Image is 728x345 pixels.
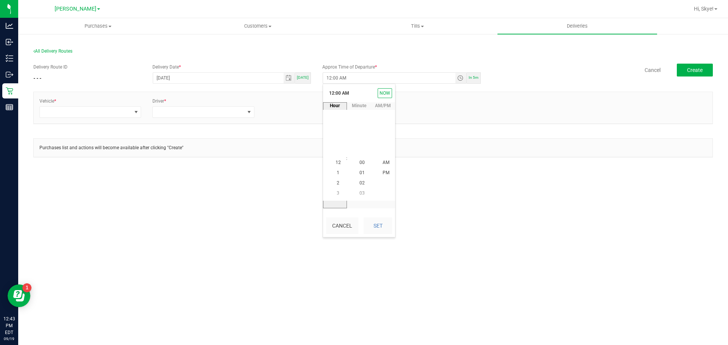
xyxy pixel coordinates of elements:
[677,64,713,76] button: Create
[33,64,67,70] label: Delivery Route ID
[326,217,358,234] button: Cancel changes
[323,73,455,83] input: Time
[297,75,309,80] span: [DATE]
[455,73,466,83] span: Toggle time list
[337,181,339,186] span: 2
[337,191,339,196] span: 3
[336,160,341,165] span: 12
[6,22,13,30] inline-svg: Analytics
[694,6,714,12] span: Hi, Skye!
[323,102,347,109] span: hour
[152,98,166,105] label: Driver
[55,6,96,12] span: [PERSON_NAME]
[359,191,365,196] span: 03
[153,73,284,83] input: Date
[6,103,13,111] inline-svg: Reports
[3,315,15,336] p: 12:43 PM EDT
[3,336,15,342] p: 09/19
[18,18,178,34] a: Purchases
[39,98,56,105] label: Vehicle
[347,102,371,109] span: minute
[359,160,365,165] span: 00
[284,73,295,83] span: Toggle calendar
[22,283,31,292] iframe: Resource center unread badge
[645,66,661,74] a: Cancel
[687,67,703,73] span: Create
[33,76,141,81] h5: - - -
[557,23,598,30] span: Deliveries
[8,284,30,307] iframe: Resource center
[371,102,395,109] span: AM/PM
[152,64,181,70] label: Delivery Date
[178,23,337,30] span: Customers
[39,144,707,151] p: Purchases list and actions will become available after clicking "Create"
[359,181,365,186] span: 02
[337,170,339,176] span: 1
[383,160,389,165] span: AM
[378,88,392,98] button: Select now
[178,18,337,34] a: Customers
[338,23,497,30] span: Tills
[322,64,377,70] label: Approx Time of Departure
[6,87,13,95] inline-svg: Retail
[326,87,352,99] span: 12:00 AM
[337,18,497,34] a: Tills
[497,18,657,34] a: Deliveries
[33,48,72,54] span: All Delivery Routes
[19,23,177,30] span: Purchases
[359,170,365,176] span: 01
[6,38,13,46] inline-svg: Inbound
[6,55,13,62] inline-svg: Inventory
[383,170,389,176] span: PM
[469,75,479,80] span: In 5m
[364,217,392,234] button: Set time
[6,71,13,78] inline-svg: Outbound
